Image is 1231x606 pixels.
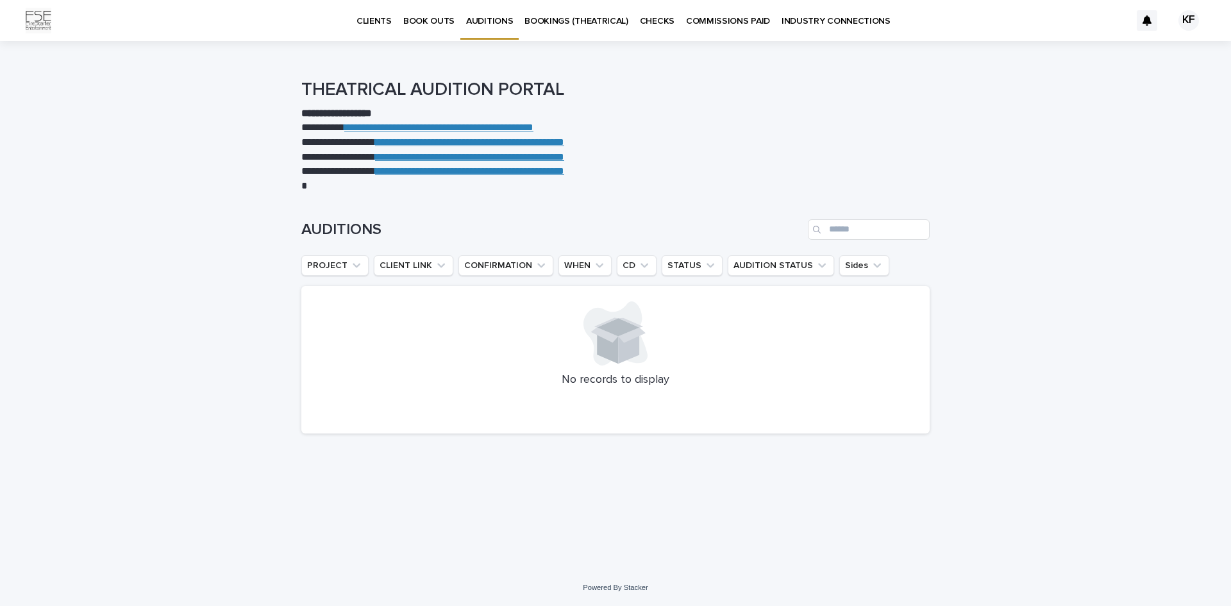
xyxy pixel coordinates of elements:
button: AUDITION STATUS [728,255,834,276]
button: CD [617,255,657,276]
button: CONFIRMATION [458,255,553,276]
button: CLIENT LINK [374,255,453,276]
p: No records to display [317,373,914,387]
div: KF [1178,10,1199,31]
h1: THEATRICAL AUDITION PORTAL [301,80,930,101]
input: Search [808,219,930,240]
button: STATUS [662,255,723,276]
button: PROJECT [301,255,369,276]
button: WHEN [558,255,612,276]
button: Sides [839,255,889,276]
img: Km9EesSdRbS9ajqhBzyo [26,8,51,33]
a: Powered By Stacker [583,584,648,591]
h1: AUDITIONS [301,221,803,239]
